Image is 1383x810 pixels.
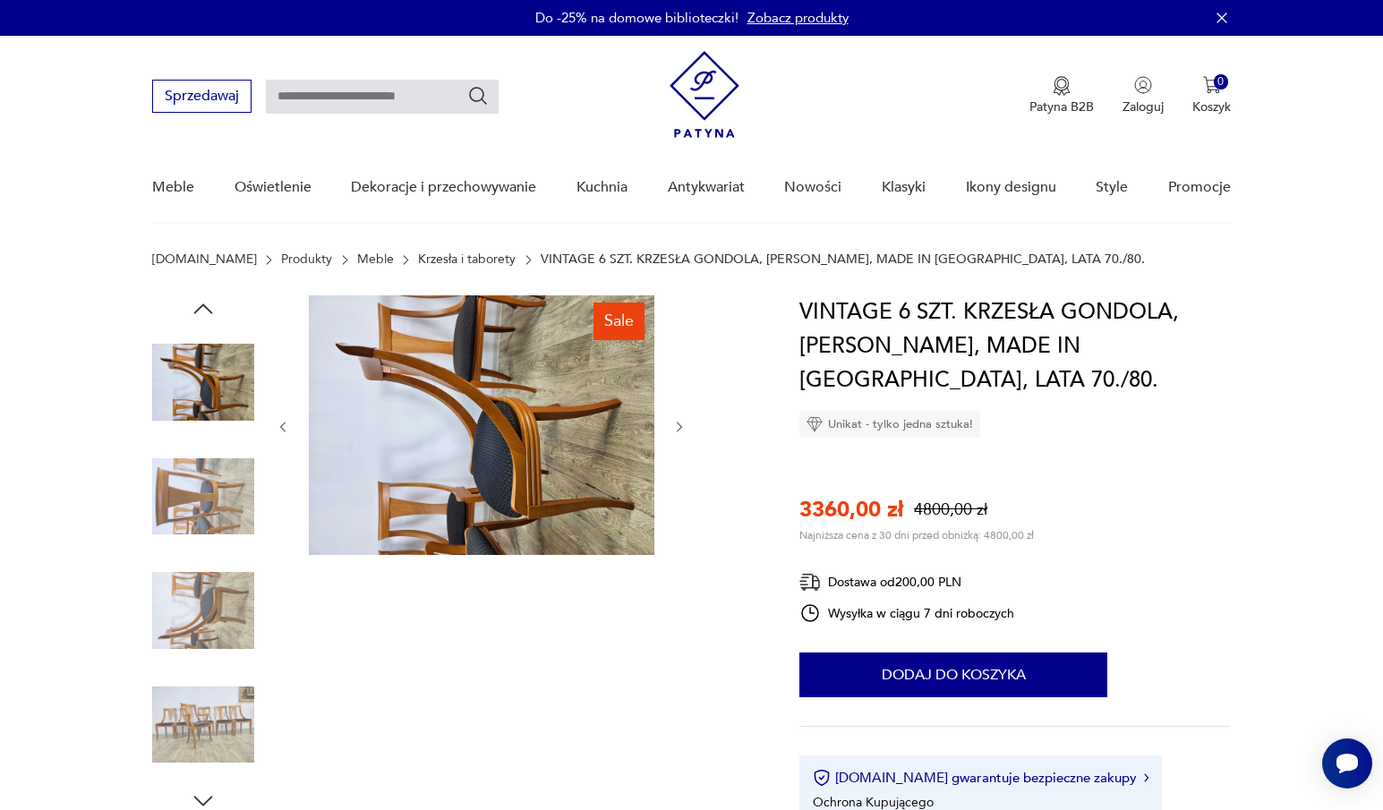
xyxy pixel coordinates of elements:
[152,674,254,776] img: Zdjęcie produktu VINTAGE 6 SZT. KRZESŁA GONDOLA, PIETRO COSTANTINI, MADE IN ITALY, LATA 70./80.
[152,331,254,433] img: Zdjęcie produktu VINTAGE 6 SZT. KRZESŁA GONDOLA, PIETRO COSTANTINI, MADE IN ITALY, LATA 70./80.
[813,769,1148,787] button: [DOMAIN_NAME] gwarantuje bezpieczne zakupy
[357,252,394,267] a: Meble
[152,153,194,222] a: Meble
[799,495,903,524] p: 3360,00 zł
[1214,74,1229,90] div: 0
[1322,738,1372,789] iframe: Smartsupp widget button
[1029,76,1094,115] button: Patyna B2B
[1029,76,1094,115] a: Ikona medaluPatyna B2B
[309,295,654,555] img: Zdjęcie produktu VINTAGE 6 SZT. KRZESŁA GONDOLA, PIETRO COSTANTINI, MADE IN ITALY, LATA 70./80.
[747,9,849,27] a: Zobacz produkty
[152,559,254,661] img: Zdjęcie produktu VINTAGE 6 SZT. KRZESŁA GONDOLA, PIETRO COSTANTINI, MADE IN ITALY, LATA 70./80.
[351,153,536,222] a: Dekoracje i przechowywanie
[1029,98,1094,115] p: Patyna B2B
[1134,76,1152,94] img: Ikonka użytkownika
[799,571,1014,593] div: Dostawa od 200,00 PLN
[1192,98,1231,115] p: Koszyk
[541,252,1145,267] p: VINTAGE 6 SZT. KRZESŁA GONDOLA, [PERSON_NAME], MADE IN [GEOGRAPHIC_DATA], LATA 70./80.
[593,303,645,340] div: Sale
[882,153,926,222] a: Klasyki
[799,528,1034,542] p: Najniższa cena z 30 dni przed obniżką: 4800,00 zł
[668,153,745,222] a: Antykwariat
[784,153,841,222] a: Nowości
[281,252,332,267] a: Produkty
[670,51,739,138] img: Patyna - sklep z meblami i dekoracjami vintage
[1053,76,1071,96] img: Ikona medalu
[576,153,627,222] a: Kuchnia
[418,252,516,267] a: Krzesła i taborety
[467,85,489,107] button: Szukaj
[1192,76,1231,115] button: 0Koszyk
[966,153,1056,222] a: Ikony designu
[1123,76,1164,115] button: Zaloguj
[535,9,738,27] p: Do -25% na domowe biblioteczki!
[1123,98,1164,115] p: Zaloguj
[235,153,312,222] a: Oświetlenie
[1203,76,1221,94] img: Ikona koszyka
[152,80,252,113] button: Sprzedawaj
[799,602,1014,624] div: Wysyłka w ciągu 7 dni roboczych
[799,571,821,593] img: Ikona dostawy
[1168,153,1231,222] a: Promocje
[813,769,831,787] img: Ikona certyfikatu
[799,652,1107,697] button: Dodaj do koszyka
[799,295,1231,397] h1: VINTAGE 6 SZT. KRZESŁA GONDOLA, [PERSON_NAME], MADE IN [GEOGRAPHIC_DATA], LATA 70./80.
[152,252,257,267] a: [DOMAIN_NAME]
[799,411,980,438] div: Unikat - tylko jedna sztuka!
[807,416,823,432] img: Ikona diamentu
[1096,153,1128,222] a: Style
[914,499,987,521] p: 4800,00 zł
[152,91,252,104] a: Sprzedawaj
[152,446,254,548] img: Zdjęcie produktu VINTAGE 6 SZT. KRZESŁA GONDOLA, PIETRO COSTANTINI, MADE IN ITALY, LATA 70./80.
[1144,773,1149,782] img: Ikona strzałki w prawo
